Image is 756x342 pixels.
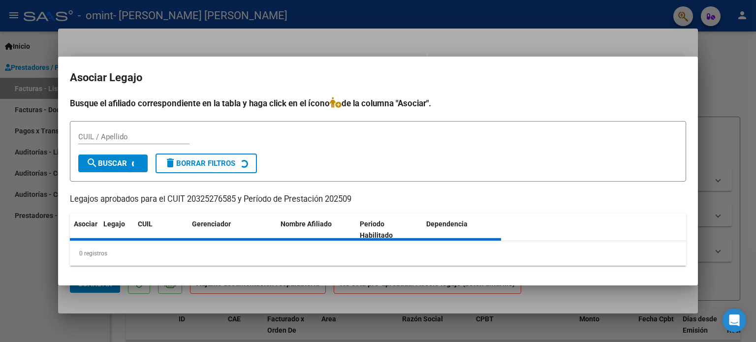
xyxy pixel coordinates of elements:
datatable-header-cell: Gerenciador [188,214,277,246]
mat-icon: delete [164,157,176,169]
mat-icon: search [86,157,98,169]
span: Nombre Afiliado [281,220,332,228]
span: Asociar [74,220,97,228]
datatable-header-cell: Nombre Afiliado [277,214,356,246]
datatable-header-cell: Legajo [99,214,134,246]
div: Open Intercom Messenger [723,309,746,332]
div: 0 registros [70,241,686,266]
button: Buscar [78,155,148,172]
datatable-header-cell: Asociar [70,214,99,246]
span: Buscar [86,159,127,168]
datatable-header-cell: CUIL [134,214,188,246]
span: Dependencia [426,220,468,228]
datatable-header-cell: Dependencia [422,214,502,246]
h4: Busque el afiliado correspondiente en la tabla y haga click en el ícono de la columna "Asociar". [70,97,686,110]
datatable-header-cell: Periodo Habilitado [356,214,422,246]
p: Legajos aprobados para el CUIT 20325276585 y Período de Prestación 202509 [70,193,686,206]
button: Borrar Filtros [156,154,257,173]
span: CUIL [138,220,153,228]
span: Legajo [103,220,125,228]
span: Gerenciador [192,220,231,228]
h2: Asociar Legajo [70,68,686,87]
span: Periodo Habilitado [360,220,393,239]
span: Borrar Filtros [164,159,235,168]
